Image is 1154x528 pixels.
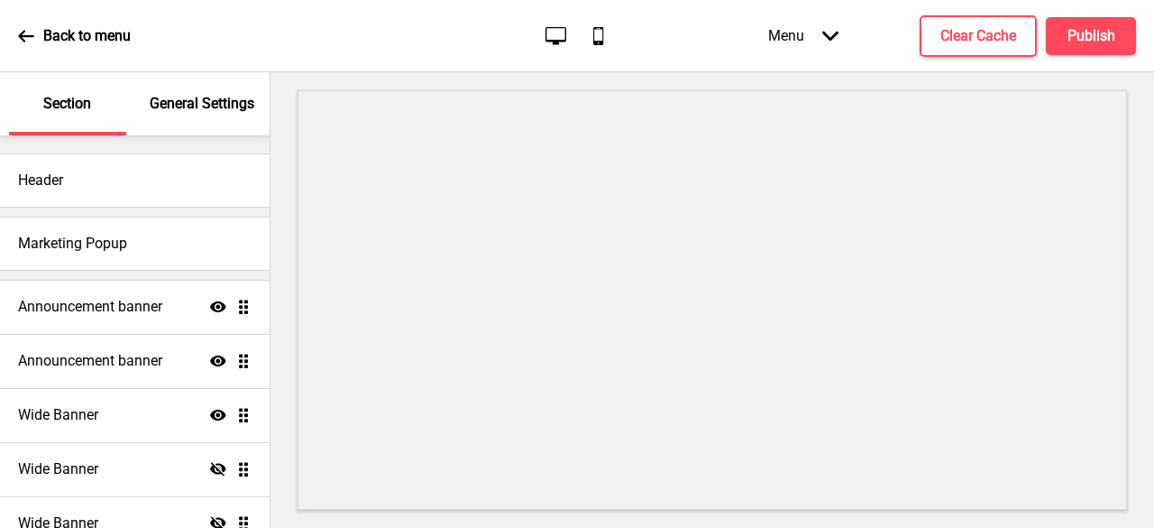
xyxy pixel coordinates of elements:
[43,94,91,114] p: Section
[1046,17,1136,55] button: Publish
[750,9,856,62] div: Menu
[1067,26,1115,46] h4: Publish
[920,15,1037,57] button: Clear Cache
[18,171,63,190] h4: Header
[940,26,1016,46] h4: Clear Cache
[18,297,162,317] h4: Announcement banner
[18,12,131,60] a: Back to menu
[18,351,162,371] h4: Announcement banner
[43,26,131,46] p: Back to menu
[18,405,98,425] h4: Wide Banner
[150,94,254,114] p: General Settings
[18,459,98,479] h4: Wide Banner
[18,234,127,254] h4: Marketing Popup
